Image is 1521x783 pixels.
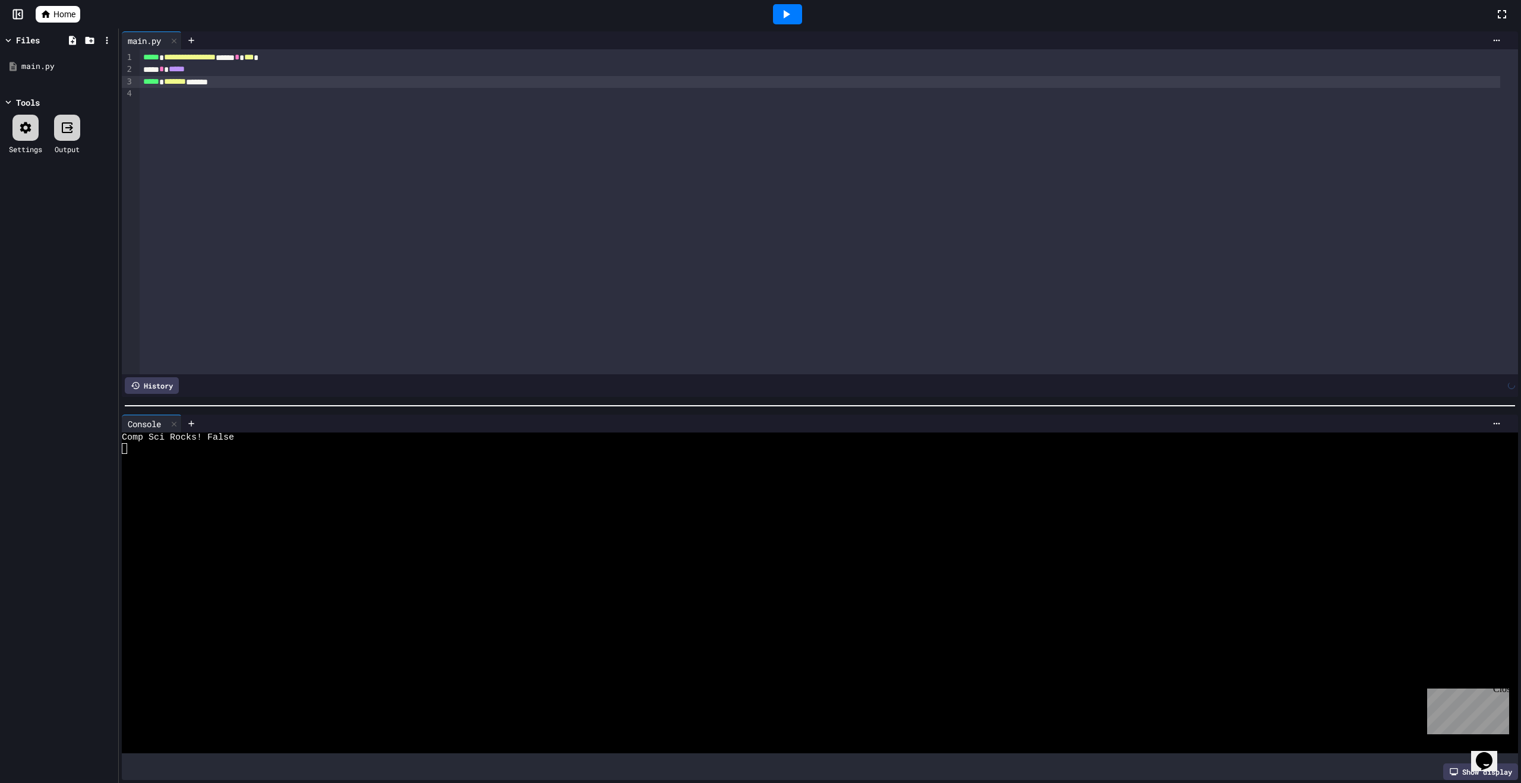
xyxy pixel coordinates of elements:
[125,377,179,394] div: History
[122,34,167,47] div: main.py
[55,144,80,154] div: Output
[21,61,114,72] div: main.py
[122,52,134,64] div: 1
[122,88,134,100] div: 4
[16,96,40,109] div: Tools
[122,418,167,430] div: Console
[16,34,40,46] div: Files
[53,8,75,20] span: Home
[122,31,182,49] div: main.py
[1471,735,1509,771] iframe: chat widget
[5,5,82,75] div: Chat with us now!Close
[122,415,182,432] div: Console
[122,64,134,75] div: 2
[36,6,80,23] a: Home
[1422,684,1509,734] iframe: chat widget
[122,76,134,88] div: 3
[1443,763,1518,780] div: Show display
[9,144,42,154] div: Settings
[122,432,234,443] span: Comp Sci Rocks! False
